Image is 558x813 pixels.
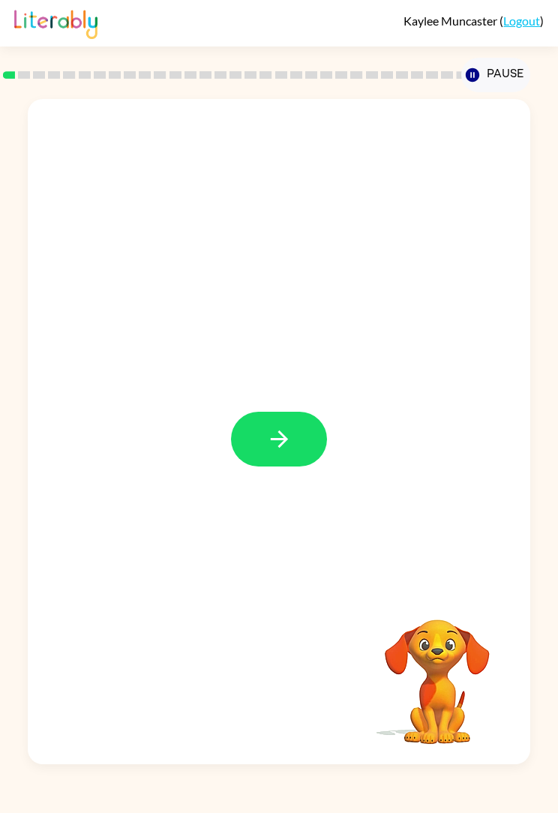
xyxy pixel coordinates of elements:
[362,596,512,746] video: Your browser must support playing .mp4 files to use Literably. Please try using another browser.
[403,13,544,28] div: ( )
[503,13,540,28] a: Logout
[403,13,499,28] span: Kaylee Muncaster
[14,6,97,39] img: Literably
[461,58,530,92] button: Pause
